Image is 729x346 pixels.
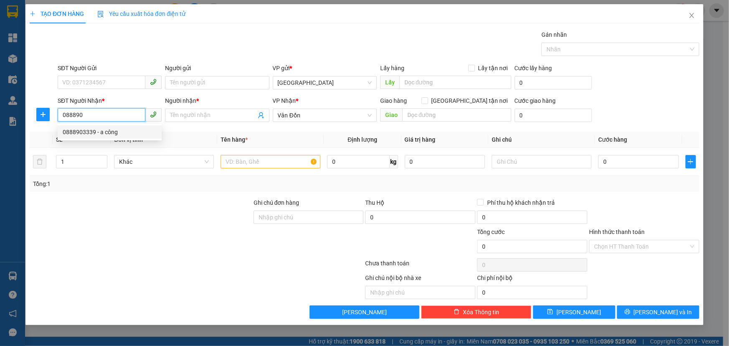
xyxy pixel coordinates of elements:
[515,76,592,89] input: Cước lấy hàng
[617,305,699,319] button: printer[PERSON_NAME] và In
[598,136,627,143] span: Cước hàng
[405,155,485,168] input: 0
[428,96,511,105] span: [GEOGRAPHIC_DATA] tận nơi
[380,65,404,71] span: Lấy hàng
[56,136,63,143] span: SL
[515,97,556,104] label: Cước giao hàng
[150,79,157,85] span: phone
[30,11,36,17] span: plus
[380,97,407,104] span: Giao hàng
[150,111,157,118] span: phone
[541,31,567,38] label: Gán nhãn
[278,76,372,89] span: Hà Nội
[589,229,645,235] label: Hình thức thanh toán
[625,309,630,315] span: printer
[97,10,185,17] span: Yêu cầu xuất hóa đơn điện tử
[33,179,282,188] div: Tổng: 1
[686,155,696,168] button: plus
[477,273,587,286] div: Chi phí nội bộ
[221,136,248,143] span: Tên hàng
[165,64,269,73] div: Người gửi
[399,76,511,89] input: Dọc đường
[533,305,615,319] button: save[PERSON_NAME]
[556,308,601,317] span: [PERSON_NAME]
[278,109,372,122] span: Vân Đồn
[273,97,296,104] span: VP Nhận
[365,273,475,286] div: Ghi chú nội bộ nhà xe
[58,64,162,73] div: SĐT Người Gửi
[454,309,460,315] span: delete
[30,10,84,17] span: TẠO ĐƠN HÀNG
[515,109,592,122] input: Cước giao hàng
[488,132,595,148] th: Ghi chú
[515,65,552,71] label: Cước lấy hàng
[258,112,264,119] span: user-add
[310,305,420,319] button: [PERSON_NAME]
[365,199,384,206] span: Thu Hộ
[365,259,477,273] div: Chưa thanh toán
[33,155,46,168] button: delete
[634,308,692,317] span: [PERSON_NAME] và In
[475,64,511,73] span: Lấy tận nơi
[273,64,377,73] div: VP gửi
[254,199,300,206] label: Ghi chú đơn hàng
[254,211,364,224] input: Ghi chú đơn hàng
[688,12,695,19] span: close
[365,286,475,299] input: Nhập ghi chú
[463,308,499,317] span: Xóa Thông tin
[680,4,704,28] button: Close
[380,76,399,89] span: Lấy
[221,155,320,168] input: VD: Bàn, Ghế
[63,127,157,137] div: 0888903339 - a công
[58,125,162,139] div: 0888903339 - a công
[686,158,696,165] span: plus
[484,198,558,207] span: Phí thu hộ khách nhận trả
[348,136,377,143] span: Định lượng
[119,155,209,168] span: Khác
[58,96,162,105] div: SĐT Người Nhận
[390,155,398,168] span: kg
[97,11,104,18] img: icon
[402,108,511,122] input: Dọc đường
[165,96,269,105] div: Người nhận
[36,108,50,121] button: plus
[405,136,436,143] span: Giá trị hàng
[421,305,531,319] button: deleteXóa Thông tin
[547,309,553,315] span: save
[342,308,387,317] span: [PERSON_NAME]
[380,108,402,122] span: Giao
[37,111,49,118] span: plus
[477,229,505,235] span: Tổng cước
[492,155,592,168] input: Ghi Chú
